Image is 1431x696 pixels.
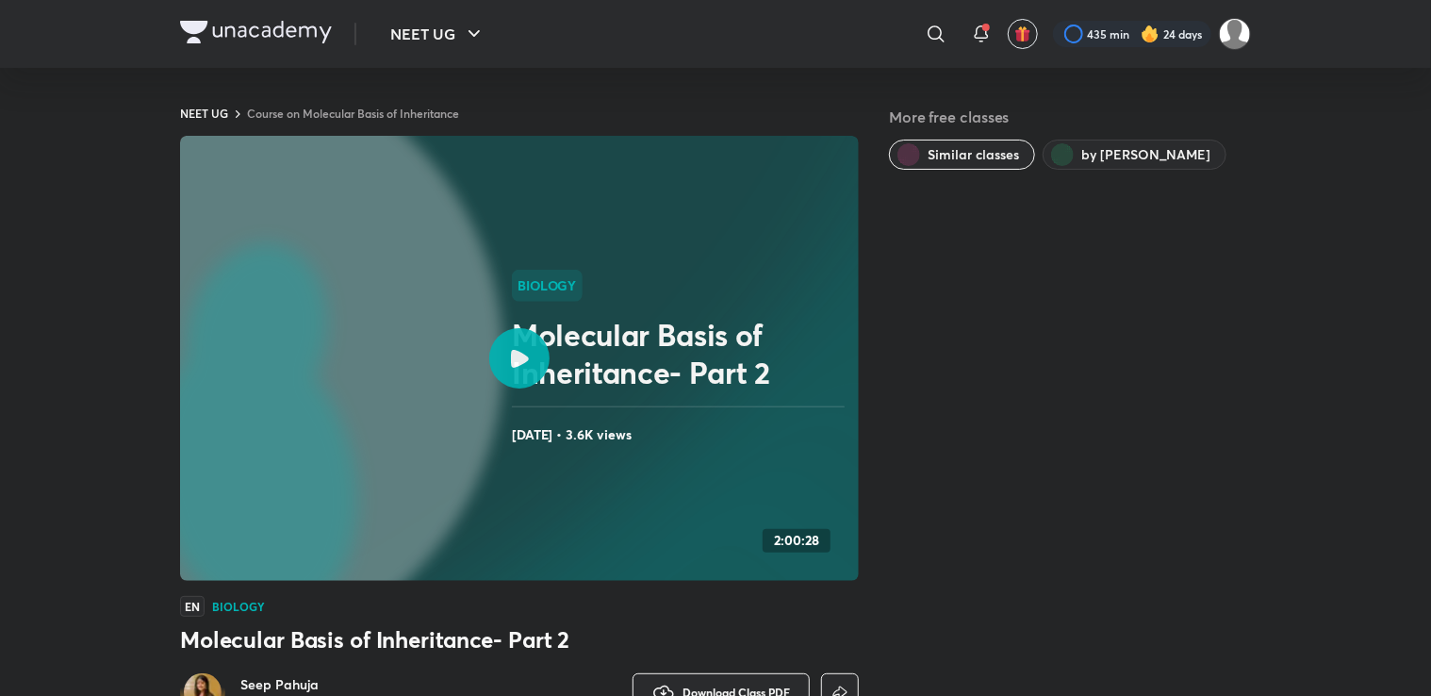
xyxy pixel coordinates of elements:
[180,106,228,121] a: NEET UG
[180,21,332,43] img: Company Logo
[1141,25,1160,43] img: streak
[1014,25,1031,42] img: avatar
[180,596,205,617] span: EN
[1043,140,1226,170] button: by Seep Pahuja
[180,624,859,655] h3: Molecular Basis of Inheritance- Part 2
[1219,18,1251,50] img: Harshal chhatri
[1008,19,1038,49] button: avatar
[774,533,819,549] h4: 2:00:28
[379,15,497,53] button: NEET UG
[928,145,1019,164] span: Similar classes
[212,601,265,612] h4: Biology
[889,140,1035,170] button: Similar classes
[240,675,361,694] a: Seep Pahuja
[247,106,459,121] a: Course on Molecular Basis of Inheritance
[512,316,851,391] h2: Molecular Basis of Inheritance- Part 2
[512,423,851,447] h4: [DATE] • 3.6K views
[180,21,332,48] a: Company Logo
[1081,145,1210,164] span: by Seep Pahuja
[889,106,1251,128] h5: More free classes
